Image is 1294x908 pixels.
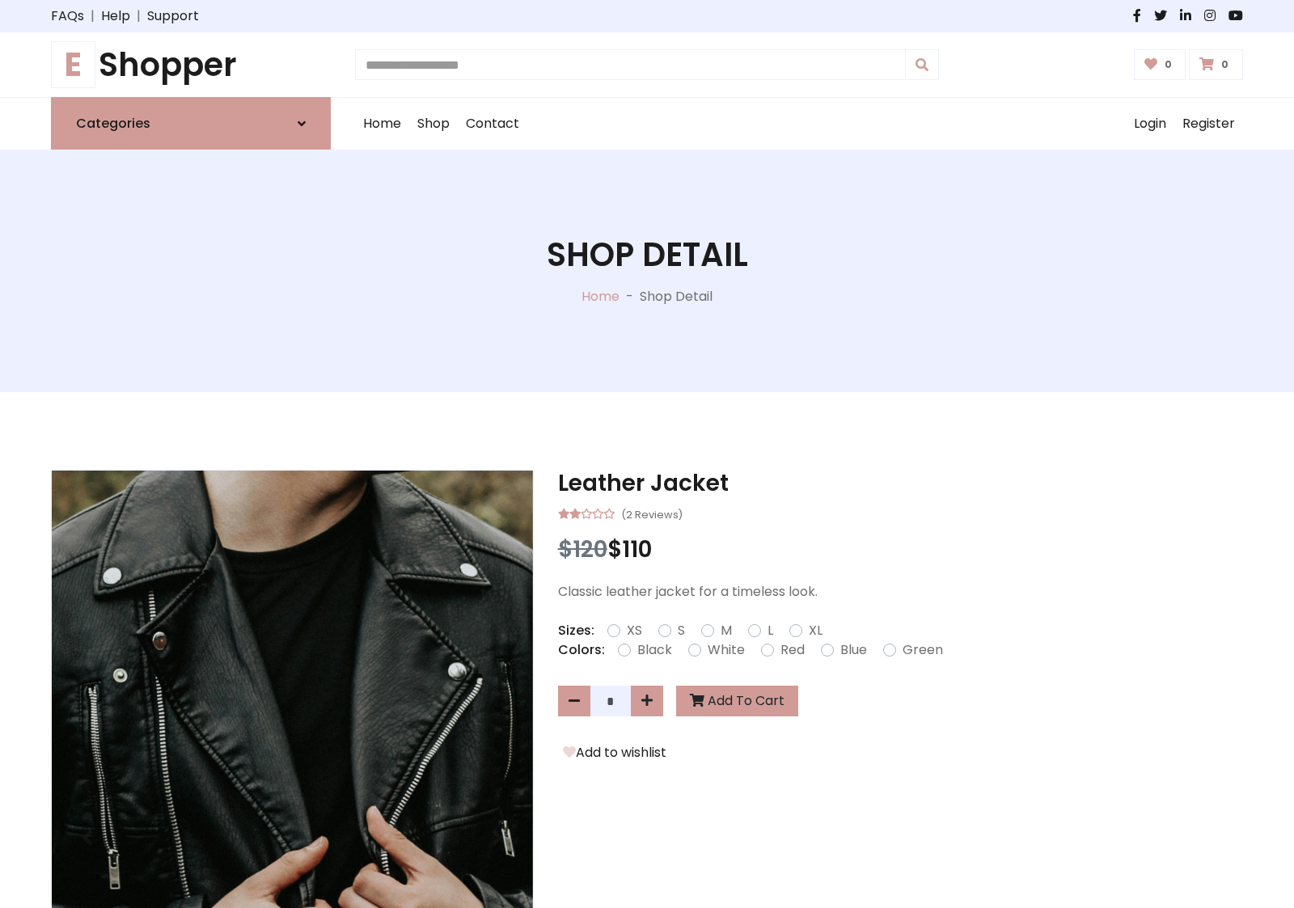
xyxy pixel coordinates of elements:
[458,98,527,150] a: Contact
[1189,49,1243,80] a: 0
[355,98,409,150] a: Home
[101,6,130,26] a: Help
[809,621,822,640] label: XL
[147,6,199,26] a: Support
[558,621,594,640] p: Sizes:
[640,287,713,306] p: Shop Detail
[637,640,672,660] label: Black
[676,686,798,716] button: Add To Cart
[621,504,683,523] small: (2 Reviews)
[558,742,671,763] button: Add to wishlist
[51,45,331,84] a: EShopper
[620,287,640,306] p: -
[558,470,1243,497] h3: Leather Jacket
[627,621,642,640] label: XS
[51,97,331,150] a: Categories
[1174,98,1243,150] a: Register
[622,534,652,565] span: 110
[558,534,607,565] span: $120
[840,640,867,660] label: Blue
[547,235,748,274] h1: Shop Detail
[708,640,745,660] label: White
[1217,57,1233,72] span: 0
[903,640,943,660] label: Green
[1126,98,1174,150] a: Login
[84,6,101,26] span: |
[1161,57,1176,72] span: 0
[1134,49,1186,80] a: 0
[130,6,147,26] span: |
[558,582,1243,602] p: Classic leather jacket for a timeless look.
[51,6,84,26] a: FAQs
[721,621,732,640] label: M
[51,45,331,84] h1: Shopper
[780,640,805,660] label: Red
[76,116,150,131] h6: Categories
[409,98,458,150] a: Shop
[768,621,773,640] label: L
[558,536,1243,564] h3: $
[558,640,605,660] p: Colors:
[581,287,620,306] a: Home
[678,621,685,640] label: S
[51,41,95,88] span: E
